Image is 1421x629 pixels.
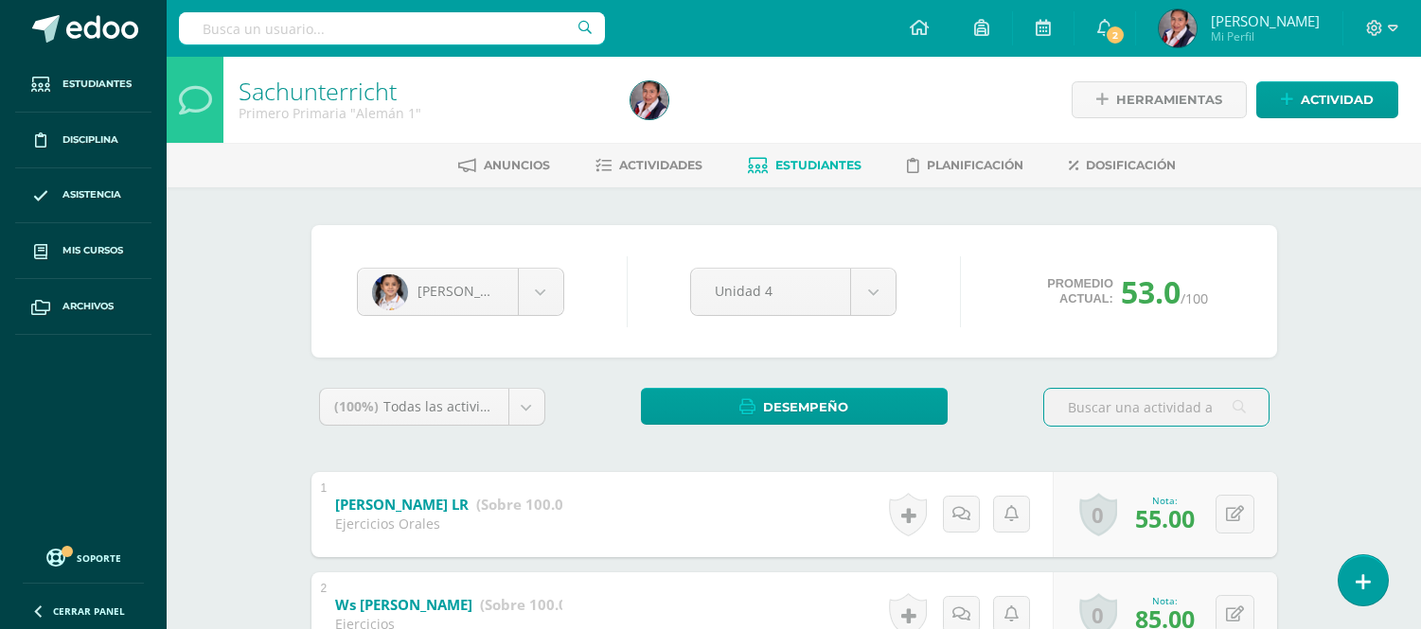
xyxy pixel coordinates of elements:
[15,223,151,279] a: Mis cursos
[358,269,563,315] a: [PERSON_NAME]
[595,150,702,181] a: Actividades
[62,77,132,92] span: Estudiantes
[484,158,550,172] span: Anuncios
[1116,82,1222,117] span: Herramientas
[15,57,151,113] a: Estudiantes
[1211,11,1320,30] span: [PERSON_NAME]
[1047,276,1113,306] span: Promedio actual:
[715,269,826,313] span: Unidad 4
[77,551,121,565] span: Soporte
[53,604,125,618] span: Cerrar panel
[1135,502,1195,534] span: 55.00
[748,150,861,181] a: Estudiantes
[1256,81,1398,118] a: Actividad
[335,595,472,614] b: Ws [PERSON_NAME]
[458,150,550,181] a: Anuncios
[1135,594,1195,607] div: Nota:
[480,595,572,614] strong: (Sobre 100.0)
[15,113,151,168] a: Disciplina
[15,279,151,335] a: Archivos
[62,132,118,148] span: Disciplina
[1069,150,1176,181] a: Dosificación
[62,243,123,258] span: Mis cursos
[335,495,469,514] b: [PERSON_NAME] LR
[383,397,618,415] span: Todas las actividades de esta unidad
[641,388,948,425] a: Desempeño
[775,158,861,172] span: Estudiantes
[631,81,668,119] img: 7553e2040392ab0c00c32bf568c83c81.png
[417,282,524,300] span: [PERSON_NAME]
[927,158,1023,172] span: Planificación
[907,150,1023,181] a: Planificación
[239,104,608,122] div: Primero Primaria 'Alemán 1'
[1105,25,1126,45] span: 2
[334,397,379,415] span: (100%)
[1135,494,1195,507] div: Nota:
[335,515,562,533] div: Ejercicios Orales
[1301,82,1374,117] span: Actividad
[320,389,544,425] a: (100%)Todas las actividades de esta unidad
[1086,158,1176,172] span: Dosificación
[62,187,121,202] span: Asistencia
[335,490,568,520] a: [PERSON_NAME] LR (Sobre 100.0)
[1079,493,1117,536] a: 0
[15,168,151,224] a: Asistencia
[1072,81,1247,118] a: Herramientas
[239,78,608,104] h1: Sachunterricht
[763,390,848,425] span: Desempeño
[1121,271,1181,312] span: 53.0
[372,274,408,310] img: 5b42bfb13317c66122d1d06425bbd80e.png
[1159,9,1197,47] img: 7553e2040392ab0c00c32bf568c83c81.png
[619,158,702,172] span: Actividades
[1211,28,1320,44] span: Mi Perfil
[62,299,114,314] span: Archivos
[1181,289,1208,307] span: /100
[1044,389,1269,426] input: Buscar una actividad aquí...
[335,590,572,620] a: Ws [PERSON_NAME] (Sobre 100.0)
[691,269,896,315] a: Unidad 4
[179,12,605,44] input: Busca un usuario...
[23,544,144,569] a: Soporte
[476,495,568,514] strong: (Sobre 100.0)
[239,75,397,107] a: Sachunterricht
